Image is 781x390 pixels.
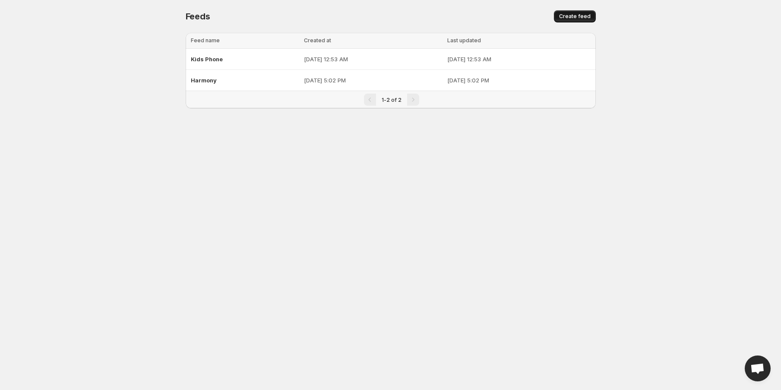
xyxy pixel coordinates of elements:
[447,55,591,63] p: [DATE] 12:53 AM
[191,56,223,63] span: Kids Phone
[304,37,331,44] span: Created at
[382,97,402,103] span: 1-2 of 2
[304,76,442,85] p: [DATE] 5:02 PM
[447,76,591,85] p: [DATE] 5:02 PM
[191,77,217,84] span: Harmony
[447,37,481,44] span: Last updated
[745,355,771,381] a: Open chat
[304,55,442,63] p: [DATE] 12:53 AM
[186,91,596,108] nav: Pagination
[191,37,220,44] span: Feed name
[559,13,591,20] span: Create feed
[554,10,596,22] button: Create feed
[186,11,210,22] span: Feeds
